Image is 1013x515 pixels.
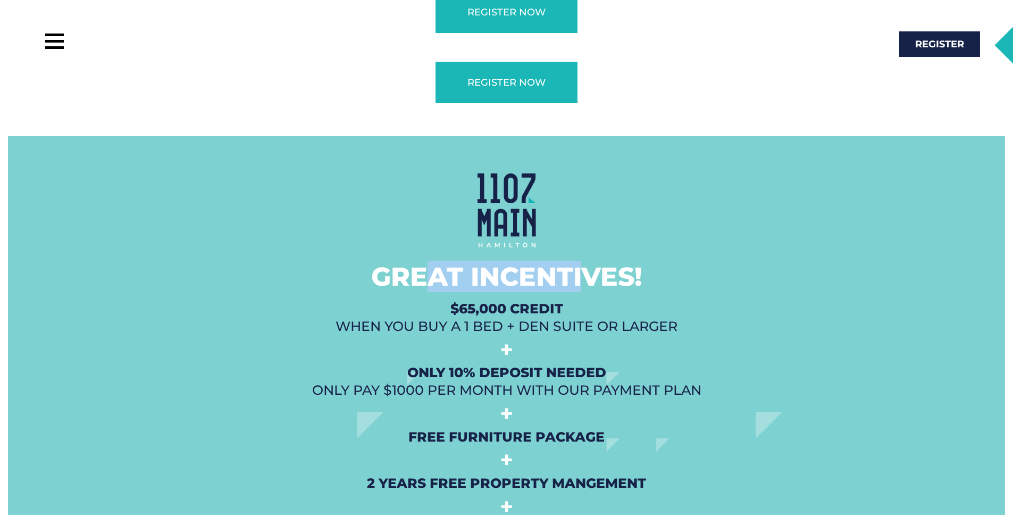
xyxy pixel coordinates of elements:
span: $65,000 Credit [450,301,563,317]
span: Register [915,39,964,49]
a: Register [898,30,981,58]
h2: Only pay $1000 per month with our payment plan [132,364,882,399]
h2: 2 Years Free Property Mangement [132,475,882,492]
h2: when you buy a 1 Bed + Den Suite or Larger [132,300,882,335]
h2: Great Incentives! [132,269,882,284]
h2: + [132,335,882,364]
h2: + [132,445,882,475]
h2: + [132,399,882,428]
h2: Free Furniture Package [132,428,882,446]
span: Only 10% Deposit Needed [407,364,606,380]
